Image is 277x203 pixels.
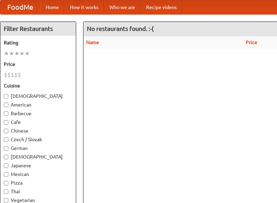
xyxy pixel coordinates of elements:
label: American [4,101,72,108]
label: Japanese [4,162,72,169]
a: Home [40,0,64,14]
h5: Price [4,61,72,68]
h5: Cuisine [4,82,72,89]
label: Mexican [4,171,72,178]
li: ★ [4,50,9,57]
li: ★ [9,50,14,57]
a: How it works [64,0,104,14]
input: Japanese [4,163,8,168]
label: [DEMOGRAPHIC_DATA] [4,93,72,100]
label: Pizza [4,179,72,186]
li: $ [4,71,7,79]
a: Recipe videos [141,0,182,14]
h4: Filter Restaurants [0,22,76,36]
label: Czech / Slovak [4,136,72,143]
li: ★ [14,50,19,57]
label: Chinese [4,127,72,134]
input: Chinese [4,129,8,133]
input: Pizza [4,181,8,185]
li: ★ [19,50,25,57]
a: Who we are [104,0,141,14]
input: Vegetarian [4,198,8,203]
h5: Rating [4,39,72,46]
input: American [4,103,8,107]
li: $ [14,71,18,79]
input: Mexican [4,172,8,177]
li: $ [18,71,21,79]
input: German [4,146,8,151]
li: $ [7,71,11,79]
li: ★ [25,50,30,57]
input: Thai [4,189,8,194]
a: FoodMe [0,0,40,14]
a: Price [246,40,257,45]
input: [DEMOGRAPHIC_DATA] [4,94,8,99]
ng-pluralize: No restaurants found. :-( [87,25,154,32]
label: Thai [4,188,72,195]
li: $ [11,71,14,79]
label: Barbecue [4,110,72,117]
a: Name [86,40,99,45]
input: [DEMOGRAPHIC_DATA] [4,155,8,159]
input: Cafe [4,120,8,125]
input: Barbecue [4,111,8,116]
label: Cafe [4,119,72,126]
label: German [4,145,72,152]
input: Czech / Slovak [4,137,8,142]
label: [DEMOGRAPHIC_DATA] [4,153,72,160]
